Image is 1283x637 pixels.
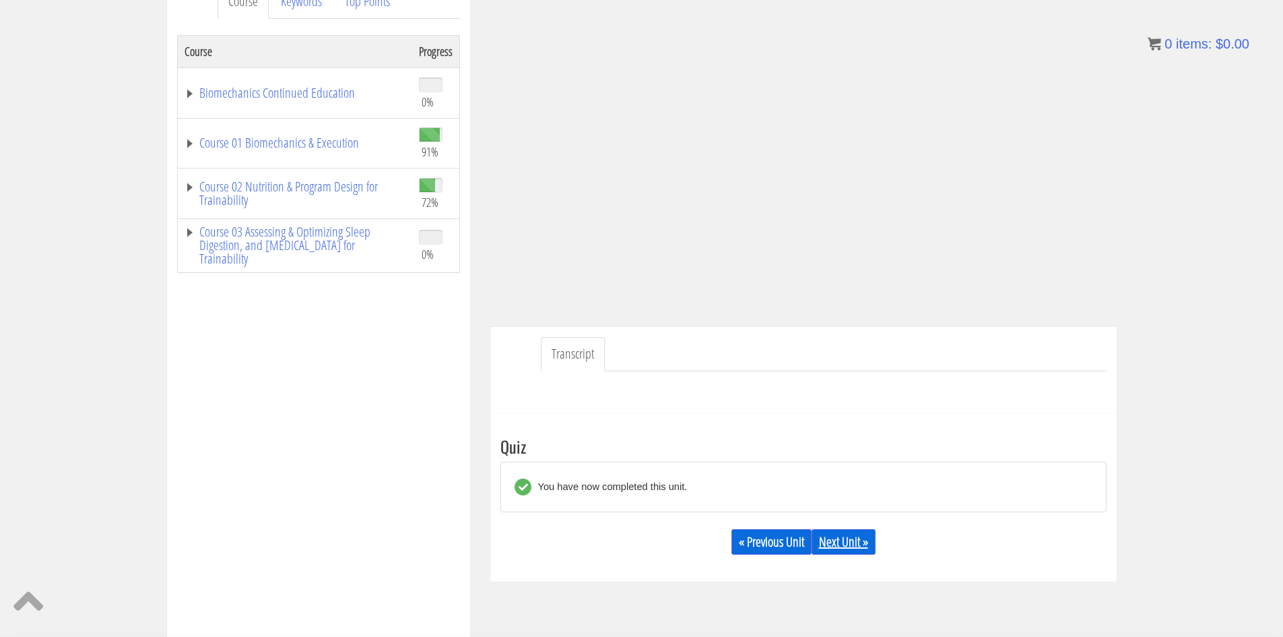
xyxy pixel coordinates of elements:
a: Transcript [541,337,605,371]
div: You have now completed this unit. [531,479,688,495]
span: items: [1176,36,1212,51]
a: Course 02 Nutrition & Program Design for Trainability [185,180,405,207]
a: Biomechanics Continued Education [185,86,405,100]
th: Progress [412,35,460,67]
img: icon11.png [1148,37,1161,51]
span: 72% [422,195,438,210]
span: $ [1216,36,1223,51]
a: Next Unit » [812,529,876,555]
h3: Quiz [500,437,1107,455]
span: 0 [1164,36,1172,51]
span: 91% [422,144,438,159]
th: Course [177,35,412,67]
span: 0% [422,247,434,262]
a: Course 01 Biomechanics & Execution [185,136,405,150]
bdi: 0.00 [1216,36,1249,51]
a: « Previous Unit [731,529,812,555]
a: Course 03 Assessing & Optimizing Sleep Digestion, and [MEDICAL_DATA] for Trainability [185,225,405,266]
span: 0% [422,94,434,109]
a: 0 items: $0.00 [1148,36,1249,51]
